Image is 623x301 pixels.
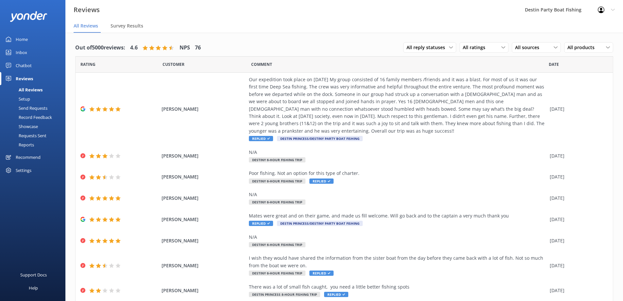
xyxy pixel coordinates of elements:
[111,23,143,29] span: Survey Results
[162,105,246,113] span: [PERSON_NAME]
[74,5,100,15] h3: Reviews
[549,61,559,67] span: Date
[249,191,546,198] div: N/A
[249,212,546,219] div: Mates were great and on their game, and made us fill welcome. Will go back and to the captain a v...
[4,131,65,140] a: Requests Sent
[162,237,246,244] span: [PERSON_NAME]
[4,94,30,103] div: Setup
[4,85,65,94] a: All Reviews
[249,254,546,269] div: I wish they would have shared the information from the sister boat from the day before they came ...
[10,11,47,22] img: yonder-white-logo.png
[249,157,305,162] span: Destiny 6-Hour Fishing Trip
[249,234,546,241] div: N/A
[550,195,605,202] div: [DATE]
[4,140,65,149] a: Reports
[74,23,98,29] span: All Reviews
[277,136,363,141] span: Destin Princess/Destiny Party Boat Fishing
[16,59,32,72] div: Chatbot
[16,164,31,177] div: Settings
[4,131,46,140] div: Requests Sent
[29,281,38,294] div: Help
[4,103,65,113] a: Send Requests
[20,268,47,281] div: Support Docs
[550,173,605,180] div: [DATE]
[550,287,605,294] div: [DATE]
[4,122,65,131] a: Showcase
[16,151,41,164] div: Recommend
[162,152,246,160] span: [PERSON_NAME]
[4,103,47,113] div: Send Requests
[550,262,605,269] div: [DATE]
[4,94,65,103] a: Setup
[162,216,246,223] span: [PERSON_NAME]
[515,44,543,51] span: All sources
[16,46,27,59] div: Inbox
[75,44,125,52] h4: Out of 5000 reviews:
[324,292,348,297] span: Replied
[162,262,246,269] span: [PERSON_NAME]
[163,61,184,67] span: Date
[249,242,305,247] span: Destiny 6-Hour Fishing Trip
[249,179,305,184] span: Destiny 6-Hour Fishing Trip
[4,113,52,122] div: Record Feedback
[550,216,605,223] div: [DATE]
[407,44,449,51] span: All reply statuses
[4,140,34,149] div: Reports
[80,61,95,67] span: Date
[16,72,33,85] div: Reviews
[4,113,65,122] a: Record Feedback
[130,44,138,52] h4: 4.6
[249,283,546,291] div: There was a lot of small fish caught, you need a little better fishing spots
[309,179,334,184] span: Replied
[249,149,546,156] div: N/A
[251,61,272,67] span: Question
[550,152,605,160] div: [DATE]
[249,292,320,297] span: Destin Princess 8-Hour Fishing Trip
[550,237,605,244] div: [DATE]
[249,136,273,141] span: Replied
[249,199,305,205] span: Destiny 6-Hour Fishing Trip
[180,44,190,52] h4: NPS
[277,221,363,226] span: Destin Princess/Destiny Party Boat Fishing
[309,271,334,276] span: Replied
[249,76,546,135] div: Our expedition took place on [DATE] My group consisted of 16 family members /friends and it was a...
[16,33,28,46] div: Home
[567,44,598,51] span: All products
[249,170,546,177] div: Poor fishing. Not an option for this type of charter.
[4,122,38,131] div: Showcase
[249,221,273,226] span: Replied
[162,173,246,180] span: [PERSON_NAME]
[550,105,605,113] div: [DATE]
[4,85,43,94] div: All Reviews
[463,44,489,51] span: All ratings
[249,271,305,276] span: Destiny 6-Hour Fishing Trip
[162,195,246,202] span: [PERSON_NAME]
[162,287,246,294] span: [PERSON_NAME]
[195,44,201,52] h4: 76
